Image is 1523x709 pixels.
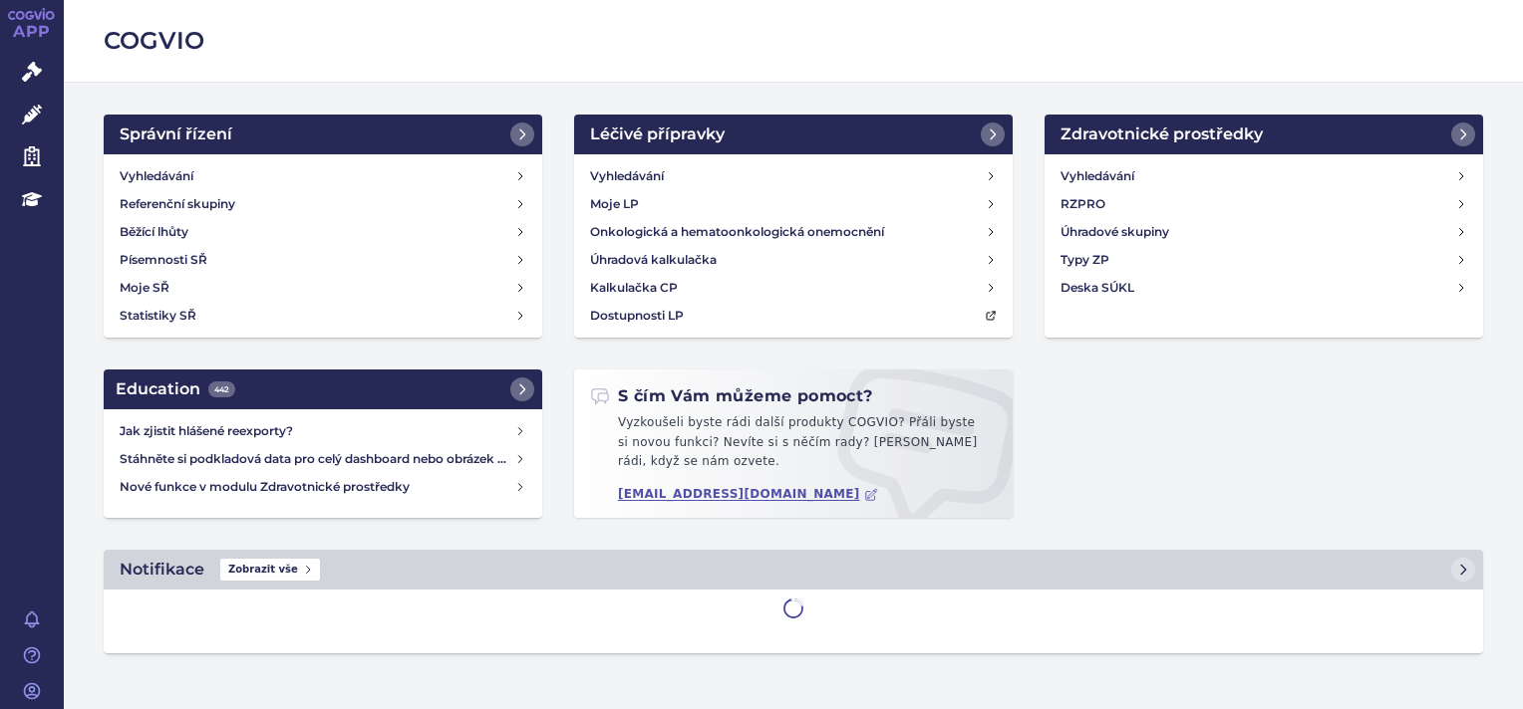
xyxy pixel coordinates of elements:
a: RZPRO [1053,190,1475,218]
a: Úhradové skupiny [1053,218,1475,246]
h2: S čím Vám můžeme pomoct? [590,385,873,407]
h4: Dostupnosti LP [590,306,684,326]
h4: Deska SÚKL [1061,278,1134,298]
h4: Vyhledávání [590,166,664,186]
h2: Education [116,377,235,401]
span: 442 [208,381,235,397]
h2: Léčivé přípravky [590,122,725,146]
a: Moje LP [582,190,1005,218]
h4: Písemnosti SŘ [120,250,207,270]
h4: Stáhněte si podkladová data pro celý dashboard nebo obrázek grafu v COGVIO App modulu Analytics [120,449,514,469]
a: Kalkulačka CP [582,274,1005,302]
a: Deska SÚKL [1053,274,1475,302]
h2: Zdravotnické prostředky [1061,122,1263,146]
a: Dostupnosti LP [582,302,1005,330]
a: Referenční skupiny [112,190,534,218]
p: Vyzkoušeli byste rádi další produkty COGVIO? Přáli byste si novou funkci? Nevíte si s něčím rady?... [590,413,997,480]
a: Správní řízení [104,115,542,154]
a: Léčivé přípravky [574,115,1013,154]
h4: Nové funkce v modulu Zdravotnické prostředky [120,477,514,497]
a: Vyhledávání [112,162,534,190]
a: Education442 [104,369,542,409]
h4: Vyhledávání [120,166,193,186]
a: Statistiky SŘ [112,302,534,330]
a: Zdravotnické prostředky [1045,115,1483,154]
a: Vyhledávání [1053,162,1475,190]
h4: Moje SŘ [120,278,169,298]
h2: COGVIO [104,24,1483,58]
a: Moje SŘ [112,274,534,302]
a: Onkologická a hematoonkologická onemocnění [582,218,1005,246]
h4: Kalkulačka CP [590,278,678,298]
h4: Běžící lhůty [120,222,188,242]
a: Typy ZP [1053,246,1475,274]
a: Písemnosti SŘ [112,246,534,274]
a: Stáhněte si podkladová data pro celý dashboard nebo obrázek grafu v COGVIO App modulu Analytics [112,445,534,473]
h4: Onkologická a hematoonkologická onemocnění [590,222,884,242]
h4: Statistiky SŘ [120,306,196,326]
h4: Vyhledávání [1061,166,1134,186]
a: Vyhledávání [582,162,1005,190]
a: [EMAIL_ADDRESS][DOMAIN_NAME] [618,487,878,502]
h4: RZPRO [1061,194,1105,214]
a: NotifikaceZobrazit vše [104,550,1483,590]
h4: Typy ZP [1061,250,1109,270]
h4: Úhradové skupiny [1061,222,1169,242]
h4: Úhradová kalkulačka [590,250,717,270]
h2: Notifikace [120,558,204,582]
h4: Referenční skupiny [120,194,235,214]
a: Úhradová kalkulačka [582,246,1005,274]
h2: Správní řízení [120,122,232,146]
h4: Jak zjistit hlášené reexporty? [120,421,514,441]
a: Jak zjistit hlášené reexporty? [112,417,534,445]
a: Běžící lhůty [112,218,534,246]
a: Nové funkce v modulu Zdravotnické prostředky [112,473,534,501]
span: Zobrazit vše [220,559,320,581]
h4: Moje LP [590,194,639,214]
